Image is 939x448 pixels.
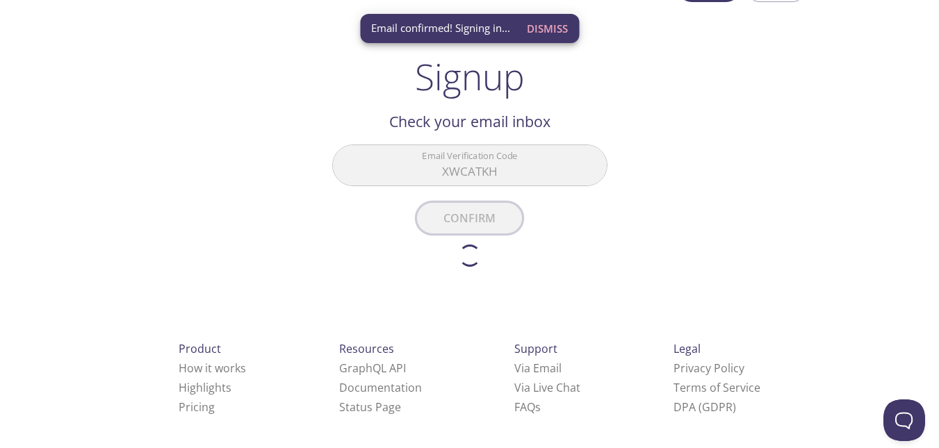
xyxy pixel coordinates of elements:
a: FAQ [514,399,541,415]
a: GraphQL API [339,360,406,376]
h2: Check your email inbox [332,110,607,133]
span: s [535,399,541,415]
span: Legal [673,341,701,356]
span: Dismiss [527,19,568,38]
iframe: Help Scout Beacon - Open [883,399,925,441]
span: Resources [339,341,394,356]
button: Dismiss [521,15,573,42]
a: Pricing [179,399,215,415]
span: Email confirmed! Signing in... [371,21,510,35]
a: Privacy Policy [673,360,744,376]
a: Via Email [514,360,562,376]
a: Highlights [179,380,231,395]
a: Status Page [339,399,401,415]
a: DPA (GDPR) [673,399,736,415]
a: Documentation [339,380,422,395]
span: Support [514,341,557,356]
a: Terms of Service [673,380,760,395]
span: Product [179,341,221,356]
a: How it works [179,360,246,376]
h1: Signup [415,56,525,97]
a: Via Live Chat [514,380,580,395]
